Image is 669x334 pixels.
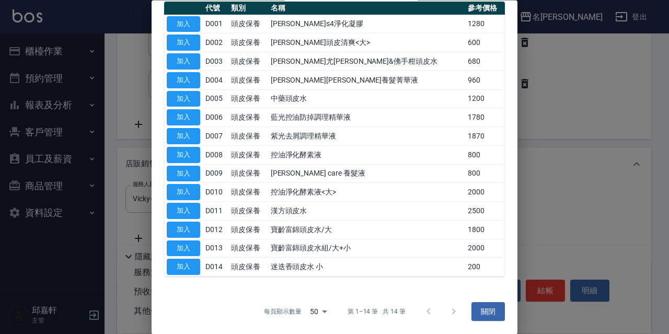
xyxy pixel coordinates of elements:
td: D007 [203,127,228,146]
td: D009 [203,165,228,183]
button: 加入 [167,203,200,220]
td: D001 [203,15,228,34]
td: [PERSON_NAME]頭皮清爽<大> [268,33,466,52]
td: 頭皮保養 [228,52,268,71]
td: [PERSON_NAME]尤[PERSON_NAME]&佛手柑頭皮水 [268,52,466,71]
th: 參考價格 [465,2,505,15]
td: D011 [203,202,228,221]
td: 頭皮保養 [228,165,268,183]
button: 加入 [167,91,200,107]
td: 1780 [465,108,505,127]
td: 頭皮保養 [228,90,268,109]
td: 200 [465,258,505,277]
button: 加入 [167,129,200,145]
td: [PERSON_NAME] care 養髮液 [268,165,466,183]
td: 頭皮保養 [228,221,268,239]
td: 1870 [465,127,505,146]
th: 類別 [228,2,268,15]
td: D005 [203,90,228,109]
th: 名稱 [268,2,466,15]
td: 漢方頭皮水 [268,202,466,221]
button: 加入 [167,72,200,88]
td: 1280 [465,15,505,34]
th: 代號 [203,2,228,15]
td: 1200 [465,90,505,109]
td: D006 [203,108,228,127]
p: 每頁顯示數量 [264,307,302,317]
button: 關閉 [471,302,505,321]
td: D013 [203,239,228,258]
button: 加入 [167,54,200,70]
td: [PERSON_NAME][PERSON_NAME]養髮菁華液 [268,71,466,90]
button: 加入 [167,35,200,51]
td: [PERSON_NAME]s4淨化凝膠 [268,15,466,34]
button: 加入 [167,185,200,201]
td: 頭皮保養 [228,183,268,202]
td: D014 [203,258,228,277]
p: 第 1–14 筆 共 14 筆 [348,307,406,317]
td: 中藥頭皮水 [268,90,466,109]
td: 迷迭香頭皮水 小 [268,258,466,277]
td: 800 [465,165,505,183]
button: 加入 [167,166,200,182]
button: 加入 [167,222,200,238]
td: 960 [465,71,505,90]
td: 頭皮保養 [228,15,268,34]
td: D008 [203,146,228,165]
td: D004 [203,71,228,90]
td: 頭皮保養 [228,108,268,127]
td: 控油淨化酵素液 [268,146,466,165]
td: 藍光控油防掉調理精華液 [268,108,466,127]
td: 頭皮保養 [228,33,268,52]
td: 2000 [465,239,505,258]
td: 600 [465,33,505,52]
td: 2000 [465,183,505,202]
td: 頭皮保養 [228,258,268,277]
td: 800 [465,146,505,165]
td: 680 [465,52,505,71]
td: 紫光去屑調理精華液 [268,127,466,146]
td: 頭皮保養 [228,127,268,146]
td: D003 [203,52,228,71]
button: 加入 [167,110,200,126]
td: D012 [203,221,228,239]
td: 頭皮保養 [228,239,268,258]
td: D010 [203,183,228,202]
td: 頭皮保養 [228,71,268,90]
button: 加入 [167,147,200,163]
td: 寶齡富錦頭皮水/大 [268,221,466,239]
td: 控油淨化酵素液<大> [268,183,466,202]
td: 1800 [465,221,505,239]
td: 頭皮保養 [228,146,268,165]
button: 加入 [167,240,200,257]
td: 2500 [465,202,505,221]
td: 頭皮保養 [228,202,268,221]
td: 寶齡富錦頭皮水組/大+小 [268,239,466,258]
div: 50 [306,298,331,326]
button: 加入 [167,16,200,32]
td: D002 [203,33,228,52]
button: 加入 [167,259,200,275]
